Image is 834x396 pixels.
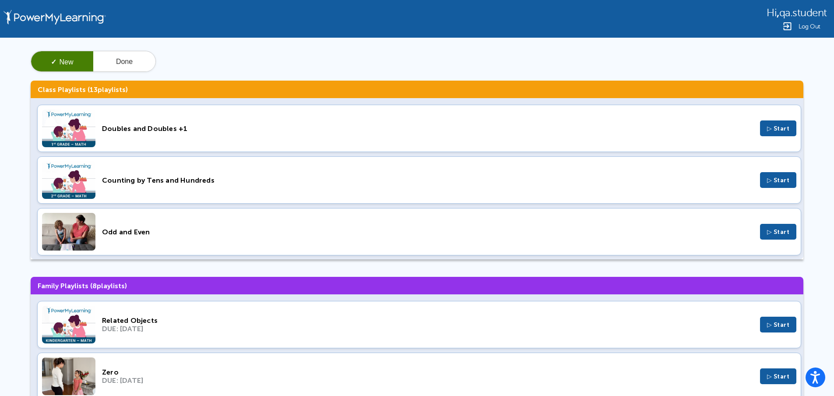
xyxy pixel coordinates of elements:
span: Hi [767,7,777,19]
span: ▷ Start [767,228,790,236]
span: qa.student [779,7,827,19]
span: 13 [90,85,98,94]
div: Counting by Tens and Hundreds [102,176,753,184]
div: Doubles and Doubles +1 [102,124,753,133]
button: ▷ Start [760,317,797,332]
img: Thumbnail [42,213,95,251]
img: Thumbnail [42,357,95,395]
button: Done [93,51,155,72]
img: Logout Icon [782,21,792,32]
img: Thumbnail [42,306,95,343]
span: ▷ Start [767,125,790,132]
button: ▷ Start [760,368,797,384]
span: ✓ [51,58,56,66]
div: , [767,6,827,19]
span: ▷ Start [767,373,790,380]
img: Thumbnail [42,110,95,147]
img: Thumbnail [42,161,95,199]
button: ▷ Start [760,120,797,136]
div: DUE: [DATE] [102,325,753,333]
div: Odd and Even [102,228,753,236]
span: 8 [92,282,97,290]
iframe: Chat [797,357,827,389]
button: ▷ Start [760,172,797,188]
div: Related Objects [102,316,753,325]
div: DUE: [DATE] [102,376,753,385]
div: Zero [102,368,753,376]
button: ▷ Start [760,224,797,240]
span: Log Out [799,23,820,30]
span: ▷ Start [767,321,790,329]
button: ✓New [31,51,93,72]
span: ▷ Start [767,177,790,184]
h3: Class Playlists ( playlists) [31,81,803,98]
h3: Family Playlists ( playlists) [31,277,803,294]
